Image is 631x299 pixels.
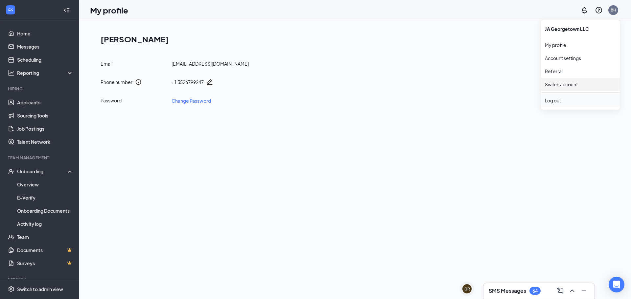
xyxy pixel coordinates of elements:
[8,155,72,160] div: Team Management
[17,122,73,135] a: Job Postings
[17,109,73,122] a: Sourcing Tools
[17,168,68,175] div: Onboarding
[567,286,577,296] button: ChevronUp
[17,191,73,204] a: E-Verify
[101,33,615,45] h1: [PERSON_NAME]
[17,135,73,148] a: Talent Network
[580,6,588,14] svg: Notifications
[545,81,578,87] a: Switch account
[17,178,73,191] a: Overview
[8,276,72,282] div: Payroll
[8,70,14,76] svg: Analysis
[489,287,526,294] h3: SMS Messages
[568,287,576,295] svg: ChevronUp
[101,60,166,67] div: Email
[17,40,73,53] a: Messages
[17,217,73,230] a: Activity log
[555,286,566,296] button: ComposeMessage
[135,79,142,85] svg: Info
[464,286,470,292] div: DR
[101,79,132,85] div: Phone number
[17,70,74,76] div: Reporting
[8,286,14,292] svg: Settings
[17,96,73,109] a: Applicants
[545,55,616,61] a: Account settings
[17,27,73,40] a: Home
[17,257,73,270] a: SurveysCrown
[17,53,73,66] a: Scheduling
[172,79,204,85] div: + 1 3526799247
[532,288,538,294] div: 64
[545,68,616,75] a: Referral
[7,7,14,13] svg: WorkstreamLogo
[206,79,213,85] svg: Pencil
[101,97,166,104] div: Password
[556,287,564,295] svg: ComposeMessage
[595,6,603,14] svg: QuestionInfo
[172,97,211,104] a: Change Password
[17,204,73,217] a: Onboarding Documents
[8,168,14,175] svg: UserCheck
[545,97,616,104] div: Log out
[541,22,620,35] div: JA Georgetown LLC
[8,86,72,92] div: Hiring
[611,7,616,13] div: BH
[17,286,63,292] div: Switch to admin view
[17,244,73,257] a: DocumentsCrown
[545,42,616,48] a: My profile
[609,277,624,292] div: Open Intercom Messenger
[580,287,588,295] svg: Minimize
[17,230,73,244] a: Team
[579,286,589,296] button: Minimize
[172,60,249,67] div: [EMAIL_ADDRESS][DOMAIN_NAME]
[90,5,128,16] h1: My profile
[63,7,70,13] svg: Collapse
